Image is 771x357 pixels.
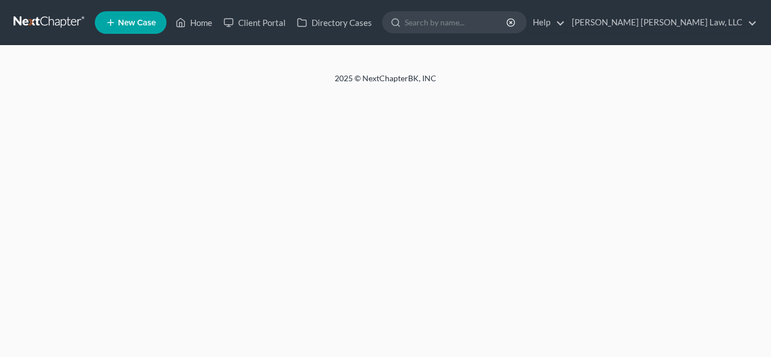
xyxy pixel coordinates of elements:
[527,12,565,33] a: Help
[218,12,291,33] a: Client Portal
[566,12,757,33] a: [PERSON_NAME] [PERSON_NAME] Law, LLC
[405,12,508,33] input: Search by name...
[291,12,378,33] a: Directory Cases
[170,12,218,33] a: Home
[64,73,707,93] div: 2025 © NextChapterBK, INC
[118,19,156,27] span: New Case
